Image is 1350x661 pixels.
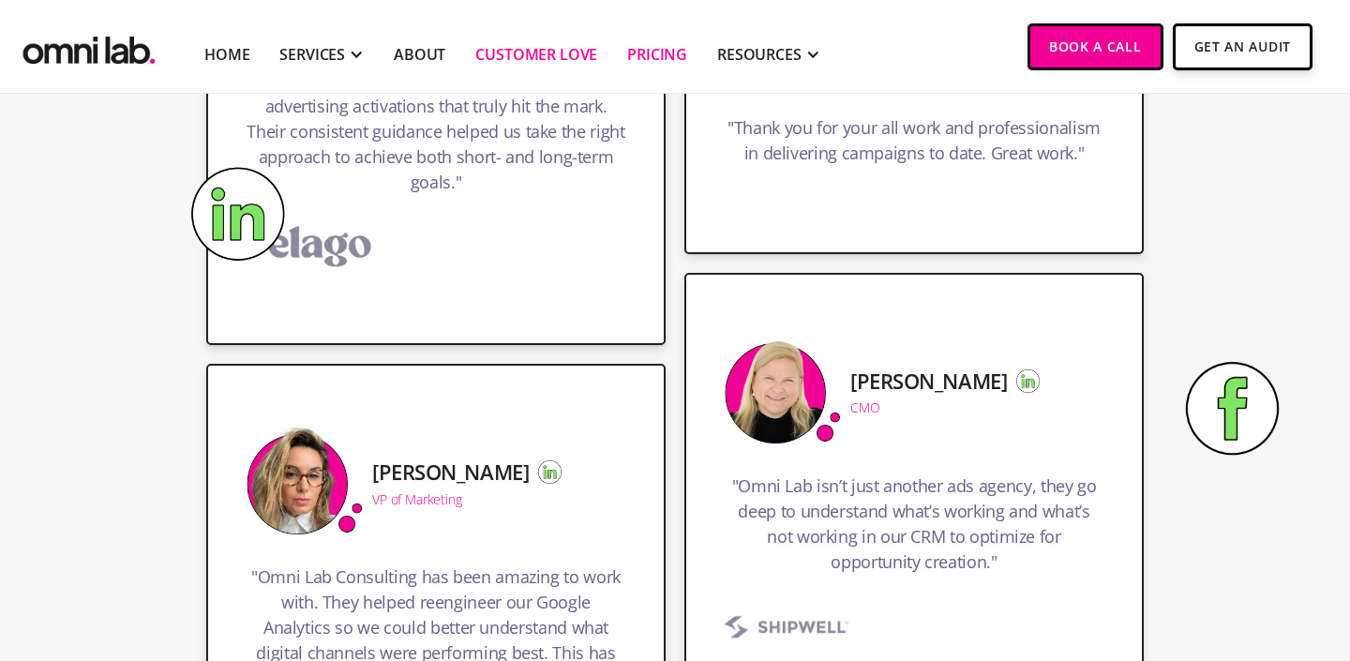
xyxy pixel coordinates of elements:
img: Omni Lab: B2B SaaS Demand Generation Agency [19,23,159,69]
a: Pricing [627,43,687,66]
div: CMO [850,401,880,414]
div: VP of Marketing [372,493,462,506]
h3: "Thank you for your all work and professionalism in delivering campaigns to date. Great work." [724,115,1104,175]
a: home [19,23,159,69]
a: About [394,43,445,66]
div: SERVICES [279,43,345,66]
iframe: Chat Widget [1256,571,1350,661]
a: Home [204,43,249,66]
a: Get An Audit [1173,23,1312,70]
h3: "Omni Lab isn’t just another ads agency, they go deep to understand what’s working and what’s not... [724,473,1104,584]
a: Book a Call [1027,23,1163,70]
a: Customer Love [475,43,597,66]
h5: [PERSON_NAME] [850,369,1007,392]
div: RESOURCES [717,43,802,66]
h5: [PERSON_NAME] [372,460,529,483]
